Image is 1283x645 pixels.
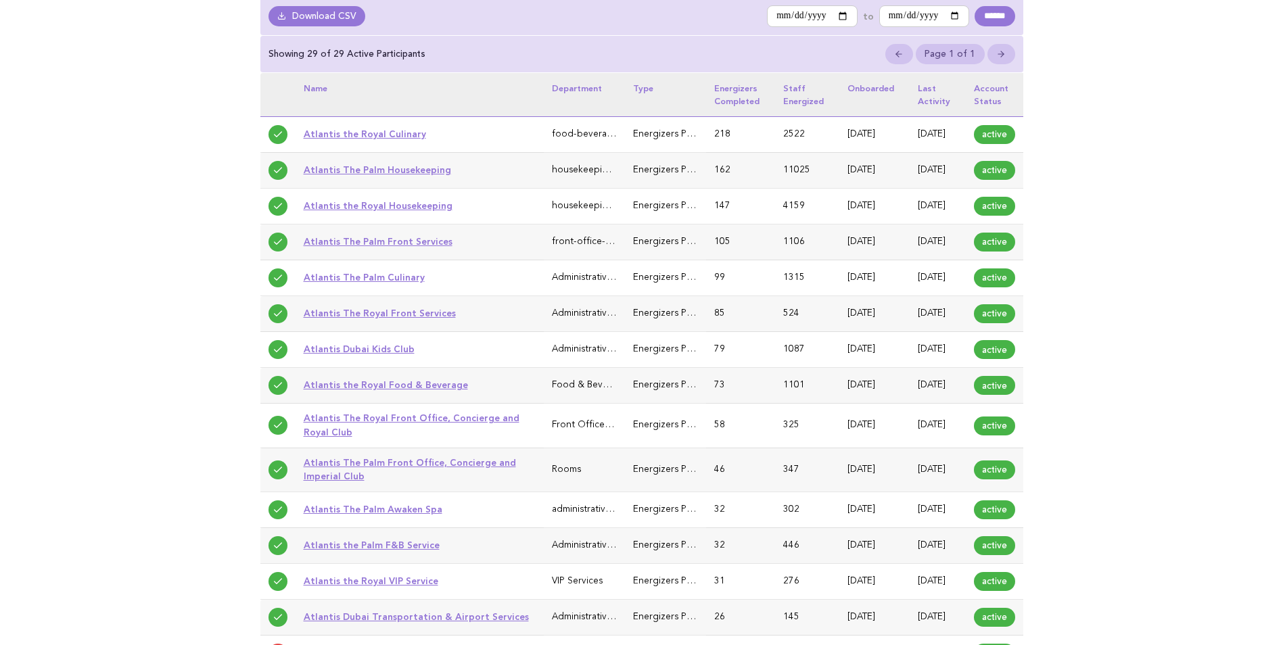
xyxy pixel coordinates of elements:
span: Administrative & General (Executive Office, HR, IT, Finance) [552,309,803,318]
label: to [863,10,874,22]
span: Energizers Participant [633,541,726,550]
span: Energizers Participant [633,166,726,174]
a: Atlantis The Palm Culinary [304,272,425,283]
span: active [974,376,1015,395]
span: Energizers Participant [633,201,726,210]
td: 99 [706,260,775,296]
td: 31 [706,563,775,599]
td: [DATE] [910,260,966,296]
td: [DATE] [910,116,966,152]
td: [DATE] [910,563,966,599]
span: active [974,304,1015,323]
span: Energizers Participant [633,309,726,318]
th: Staff energized [775,73,839,116]
th: Name [296,73,544,116]
span: housekeeping-laundry [552,166,649,174]
span: active [974,161,1015,180]
span: active [974,608,1015,627]
span: active [974,500,1015,519]
span: active [974,125,1015,144]
td: 147 [706,188,775,224]
td: 1101 [775,368,839,404]
td: 1315 [775,260,839,296]
td: 32 [706,492,775,527]
th: Last activity [910,73,966,116]
td: 11025 [775,152,839,188]
a: Atlantis Dubai Transportation & Airport Services [304,611,529,622]
a: Atlantis The Palm Housekeeping [304,164,451,175]
span: Administrative & General (Executive Office, HR, IT, Finance) [552,541,803,550]
td: [DATE] [910,332,966,368]
td: 524 [775,296,839,332]
td: [DATE] [839,188,910,224]
a: Atlantis the Palm F&B Service [304,540,440,550]
span: Administrative & General (Executive Office, HR, IT, Finance) [552,273,803,282]
td: [DATE] [839,368,910,404]
td: [DATE] [839,260,910,296]
a: Atlantis the Royal VIP Service [304,575,438,586]
p: Showing 29 of 29 Active Participants [269,48,425,60]
td: [DATE] [839,563,910,599]
td: 46 [706,448,775,492]
td: 105 [706,224,775,260]
span: Rooms [552,465,581,474]
span: Energizers Participant [633,465,726,474]
span: active [974,416,1015,435]
a: Download CSV [269,6,366,26]
span: Energizers Participant [633,421,726,429]
td: [DATE] [839,404,910,448]
span: Energizers Participant [633,505,726,514]
span: active [974,268,1015,287]
td: [DATE] [910,224,966,260]
td: 162 [706,152,775,188]
span: active [974,197,1015,216]
td: 32 [706,527,775,563]
span: Administrative & General (Executive Office, HR, IT, Finance) [552,345,803,354]
span: Energizers Participant [633,577,726,586]
td: [DATE] [910,448,966,492]
span: active [974,572,1015,591]
td: 302 [775,492,839,527]
td: [DATE] [839,600,910,636]
span: VIP Services [552,577,603,586]
span: Energizers Participant [633,613,726,621]
span: Energizers Participant [633,130,726,139]
td: 1087 [775,332,839,368]
a: Atlantis the Royal Housekeeping [304,200,452,211]
a: Atlantis The Royal Front Office, Concierge and Royal Club [304,412,519,437]
th: Department [544,73,625,116]
td: 85 [706,296,775,332]
td: [DATE] [839,224,910,260]
span: Energizers Participant [633,237,726,246]
a: Atlantis The Palm Awaken Spa [304,504,442,515]
span: Front Office, Concierge and Royal Club [552,421,723,429]
span: Energizers Participant [633,381,726,389]
td: 73 [706,368,775,404]
th: Onboarded [839,73,910,116]
td: [DATE] [910,404,966,448]
span: administrative-general-executive-office-hr-it-finance [552,505,774,514]
td: [DATE] [910,492,966,527]
span: active [974,233,1015,252]
td: 446 [775,527,839,563]
td: [DATE] [839,332,910,368]
span: Energizers Participant [633,273,726,282]
span: housekeeping-laundry [552,201,649,210]
span: active [974,536,1015,555]
td: [DATE] [839,116,910,152]
td: 4159 [775,188,839,224]
th: Account status [966,73,1023,116]
td: [DATE] [910,368,966,404]
td: [DATE] [910,296,966,332]
th: Energizers completed [706,73,775,116]
td: 2522 [775,116,839,152]
a: Atlantis Dubai Kids Club [304,343,415,354]
td: 218 [706,116,775,152]
td: [DATE] [910,188,966,224]
a: Atlantis the Royal Culinary [304,128,426,139]
span: Food & Beverage [552,381,628,389]
td: [DATE] [910,600,966,636]
td: 1106 [775,224,839,260]
td: [DATE] [910,527,966,563]
th: Type [625,73,706,116]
